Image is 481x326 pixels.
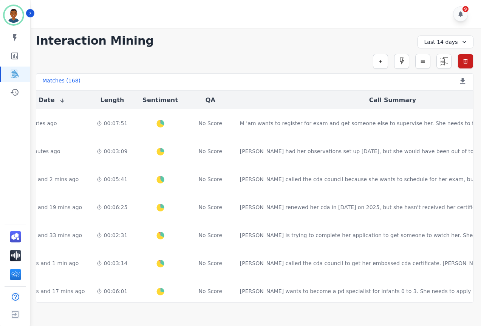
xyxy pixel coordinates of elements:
div: 2 hours and 1 min ago [19,259,79,267]
div: Last 14 days [418,36,473,48]
div: Matches ( 168 ) [42,77,80,87]
div: 8 minutes ago [19,120,57,127]
div: No Score [198,175,222,183]
button: Call Summary [369,96,416,105]
div: 00:03:14 [97,259,127,267]
div: 00:03:09 [97,147,127,155]
div: No Score [198,120,222,127]
div: 1 hour and 2 mins ago [19,175,79,183]
div: 00:07:51 [97,120,127,127]
div: 00:05:41 [97,175,127,183]
div: 00:06:25 [97,203,127,211]
div: No Score [198,231,222,239]
img: Bordered avatar [5,6,23,24]
button: Sentiment [142,96,178,105]
div: 00:02:31 [97,231,127,239]
button: Date [39,96,65,105]
div: No Score [198,147,222,155]
div: 1 hour and 19 mins ago [19,203,82,211]
div: 2 hours and 17 mins ago [19,287,85,295]
button: QA [206,96,215,105]
div: 1 hour and 33 mins ago [19,231,82,239]
div: 9 [462,6,469,12]
div: No Score [198,287,222,295]
div: No Score [198,259,222,267]
div: 00:06:01 [97,287,127,295]
div: No Score [198,203,222,211]
div: 48 minutes ago [19,147,60,155]
h1: Interaction Mining [36,34,154,48]
button: Length [100,96,124,105]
